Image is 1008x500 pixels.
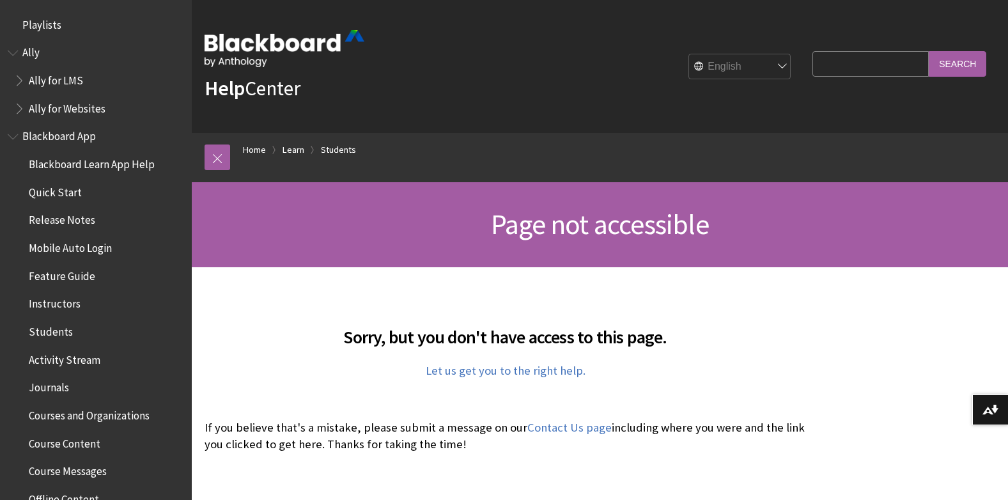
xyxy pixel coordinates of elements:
strong: Help [205,75,245,101]
a: Home [243,142,266,158]
span: Activity Stream [29,349,100,366]
span: Blackboard App [22,126,96,143]
p: If you believe that's a mistake, please submit a message on our including where you were and the ... [205,419,806,453]
span: Ally for Websites [29,98,105,115]
nav: Book outline for Playlists [8,14,184,36]
a: Contact Us page [527,420,612,435]
span: Feature Guide [29,265,95,283]
span: Ally [22,42,40,59]
span: Quick Start [29,182,82,199]
span: Journals [29,377,69,395]
span: Release Notes [29,210,95,227]
span: Ally for LMS [29,70,83,87]
a: Students [321,142,356,158]
span: Mobile Auto Login [29,237,112,254]
span: Playlists [22,14,61,31]
img: Blackboard by Anthology [205,30,364,67]
nav: Book outline for Anthology Ally Help [8,42,184,120]
a: Let us get you to the right help. [426,363,585,379]
input: Search [929,51,986,76]
span: Course Messages [29,461,107,478]
span: Courses and Organizations [29,405,150,422]
span: Students [29,321,73,338]
a: Learn [283,142,304,158]
a: HelpCenter [205,75,300,101]
h2: Sorry, but you don't have access to this page. [205,308,806,350]
span: Instructors [29,293,81,311]
select: Site Language Selector [689,54,791,80]
span: Blackboard Learn App Help [29,153,155,171]
span: Page not accessible [491,207,709,242]
span: Course Content [29,433,100,450]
